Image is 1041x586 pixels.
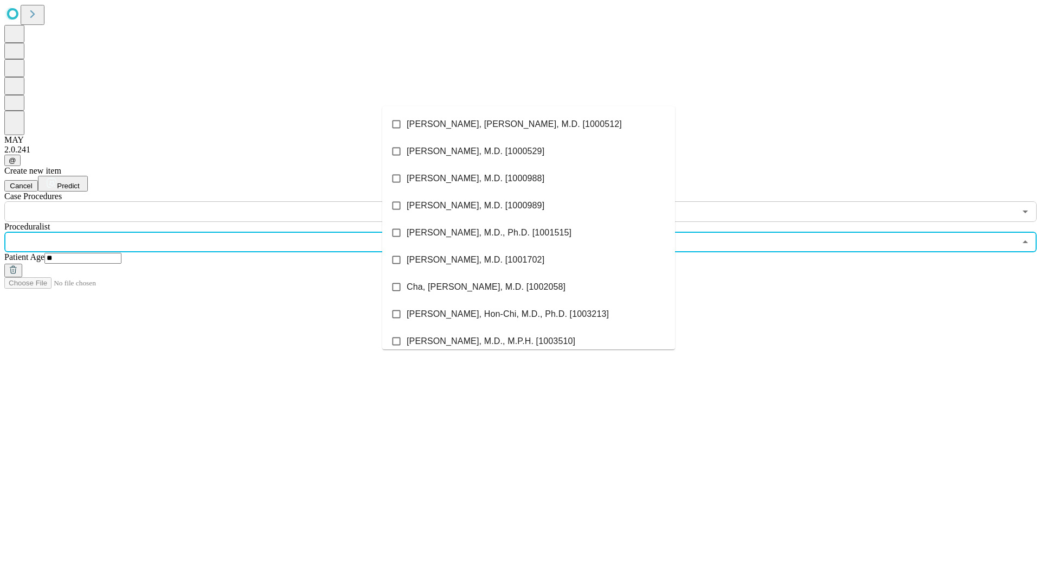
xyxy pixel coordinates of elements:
[10,182,33,190] span: Cancel
[4,145,1037,155] div: 2.0.241
[407,145,544,158] span: [PERSON_NAME], M.D. [1000529]
[4,135,1037,145] div: MAY
[4,180,38,192] button: Cancel
[4,222,50,231] span: Proceduralist
[1018,204,1033,219] button: Open
[9,156,16,164] span: @
[4,192,62,201] span: Scheduled Procedure
[4,155,21,166] button: @
[4,252,44,262] span: Patient Age
[407,281,566,294] span: Cha, [PERSON_NAME], M.D. [1002058]
[407,172,544,185] span: [PERSON_NAME], M.D. [1000988]
[38,176,88,192] button: Predict
[4,166,61,175] span: Create new item
[1018,234,1033,250] button: Close
[407,308,609,321] span: [PERSON_NAME], Hon-Chi, M.D., Ph.D. [1003213]
[407,118,622,131] span: [PERSON_NAME], [PERSON_NAME], M.D. [1000512]
[407,226,571,239] span: [PERSON_NAME], M.D., Ph.D. [1001515]
[407,335,575,348] span: [PERSON_NAME], M.D., M.P.H. [1003510]
[407,253,544,266] span: [PERSON_NAME], M.D. [1001702]
[407,199,544,212] span: [PERSON_NAME], M.D. [1000989]
[57,182,79,190] span: Predict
